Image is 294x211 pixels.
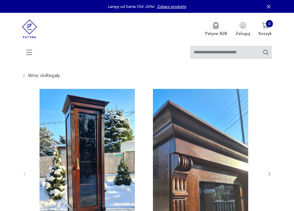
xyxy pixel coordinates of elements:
[205,22,227,37] button: Patyna B2B
[240,22,246,29] img: Ikonka użytkownika
[262,22,269,29] img: Ikona koszyka
[205,31,227,37] p: Patyna B2B
[266,20,273,27] div: 0
[28,73,60,78] a: Wróć doRegały
[108,4,155,9] p: Lampy od Same Old -20%!
[22,13,37,45] img: Patyna - sklep z meblami i dekoracjami vintage
[205,22,227,37] a: Ikona medaluPatyna B2B
[258,22,272,37] button: 0Koszyk
[213,22,219,29] img: Ikona medalu
[263,49,269,55] button: Szukaj
[258,31,272,37] p: Koszyk
[236,31,250,37] p: Zaloguj
[157,4,187,9] a: Zobacz produkty
[236,22,250,37] button: Zaloguj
